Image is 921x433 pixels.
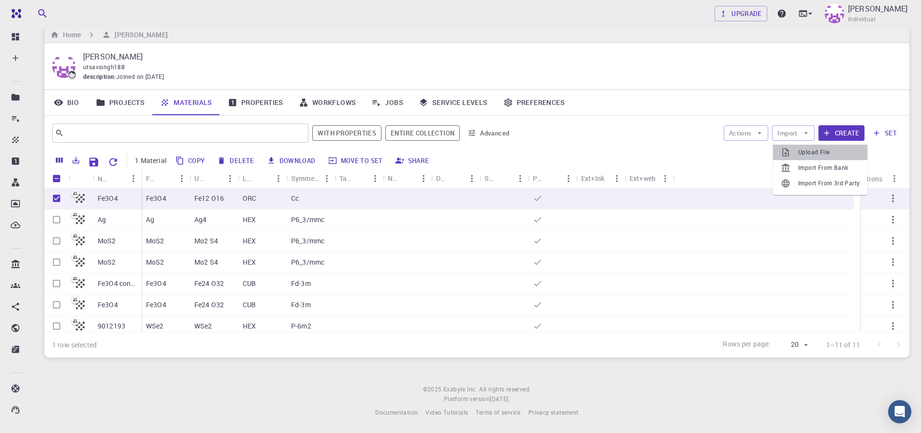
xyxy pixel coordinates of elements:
[291,90,364,115] a: Workflows
[174,171,190,186] button: Menu
[291,236,324,246] p: P6_3/mmc
[146,236,164,246] p: MoS2
[497,171,512,186] button: Sort
[480,169,528,188] div: Shared
[8,9,21,18] img: logo
[312,125,381,141] button: With properties
[609,171,625,186] button: Menu
[868,125,902,141] button: set
[51,152,68,168] button: Columns
[312,125,381,141] span: Show only materials with calculated properties
[479,385,531,394] span: All rights reserved.
[98,194,118,203] p: Fe3O4
[243,236,256,246] p: HEX
[126,171,141,186] button: Menu
[400,171,416,186] button: Sort
[859,169,882,188] div: Actions
[243,169,255,188] div: Lattice
[431,169,480,188] div: Default
[83,51,894,62] p: [PERSON_NAME]
[581,169,604,188] div: Ext+lnk
[194,215,206,224] p: Ag4
[83,72,116,82] span: description :
[724,125,769,141] button: Actions
[243,279,256,288] p: CUB
[385,125,460,141] button: Entire collection
[798,148,860,157] span: Upload File
[141,169,190,188] div: Formula
[423,385,443,394] span: © 2025
[116,72,164,82] span: Joined on [DATE]
[135,156,167,165] p: 1 Material
[375,408,418,416] span: Documentation
[364,90,411,115] a: Jobs
[444,394,490,404] span: Platform version
[464,171,480,186] button: Menu
[819,125,864,141] button: Create
[443,385,477,393] span: Exabyte Inc.
[173,153,209,168] button: Copy
[545,171,561,186] button: Sort
[103,152,123,172] button: Reset Explorer Settings
[110,171,126,186] button: Sort
[190,169,238,188] div: Unit Cell Formula
[194,300,224,310] p: Fe24 O32
[214,153,258,168] button: Delete
[476,408,520,416] span: Terms of service
[98,169,110,188] div: Name
[69,169,93,188] div: Icon
[222,171,238,186] button: Menu
[68,152,84,168] button: Export
[388,169,400,188] div: Non-periodic
[98,215,106,224] p: Ag
[533,169,545,188] div: Public
[367,171,383,186] button: Menu
[48,30,170,40] nav: breadcrumb
[146,321,164,331] p: WSe2
[194,279,224,288] p: Fe24 O32
[194,321,212,331] p: WSe2
[629,169,656,188] div: Ext+web
[715,6,767,21] a: Upgrade
[111,30,167,40] h6: [PERSON_NAME]
[490,395,510,403] span: [DATE] .
[83,63,125,71] span: utsavsingh188
[825,4,844,23] img: UTSAV SINGH
[393,153,433,168] button: Share
[476,408,520,418] a: Terms of service
[220,90,291,115] a: Properties
[291,300,311,310] p: Fd-3m
[528,169,576,188] div: Public
[658,171,673,186] button: Menu
[484,169,497,188] div: Shared
[411,90,496,115] a: Service Levels
[888,400,911,423] div: Open Intercom Messenger
[425,408,468,416] span: Video Tutorials
[84,152,103,172] button: Save Explorer Settings
[848,3,907,15] p: [PERSON_NAME]
[291,169,319,188] div: Symmetry
[98,279,136,288] p: Fe3O4 conventional standard
[443,385,477,394] a: Exabyte Inc.
[286,169,335,188] div: Symmetry
[238,169,286,188] div: Lattice
[291,194,299,203] p: Cc
[243,257,256,267] p: HEX
[194,257,218,267] p: Mo2 S4
[243,215,256,224] p: HEX
[416,171,431,186] button: Menu
[19,7,54,15] span: Support
[798,163,860,173] span: Import From Bank
[339,169,352,188] div: Tags
[207,171,222,186] button: Sort
[291,321,311,331] p: P-6m2
[464,125,514,141] button: Advanced
[561,171,576,186] button: Menu
[887,171,902,186] button: Menu
[291,257,324,267] p: P6_3/mmc
[772,125,814,141] button: Import
[98,321,125,331] p: 9012193
[291,279,311,288] p: Fd-3m
[44,90,88,115] a: Bio
[146,257,164,267] p: MoS2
